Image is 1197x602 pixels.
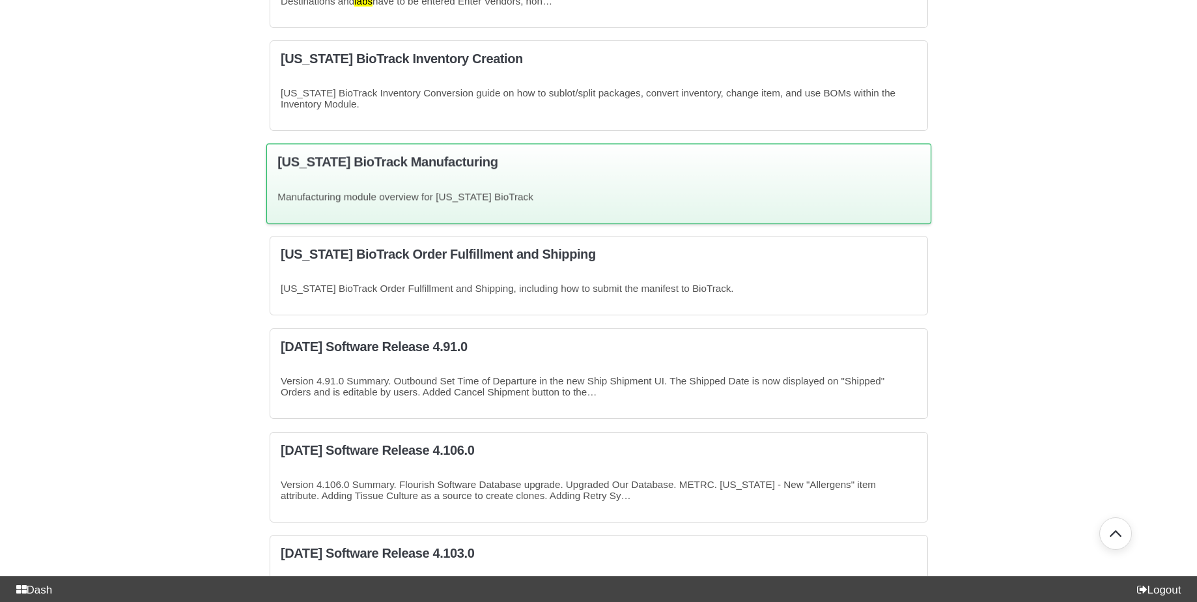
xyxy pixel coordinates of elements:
h3: [DATE] Software Release 4.91.0 [281,339,917,354]
a: 2023.07.25 Software Release 4.91.0 article card [270,328,928,419]
p: Version 4.106.0 Summary. Flourish Software Database upgrade. Upgraded Our Database. METRC. [US_ST... [281,479,917,501]
a: Dash [10,584,52,596]
p: Manufacturing module overview for [US_STATE] BioTrack [277,191,920,202]
a: Florida BioTrack Manufacturing article card [270,144,928,223]
h3: [US_STATE] BioTrack Order Fulfillment and Shipping [281,247,917,262]
h3: [US_STATE] BioTrack Inventory Creation [281,51,917,66]
a: Florida BioTrack Order Fulfillment and Shipping article card [270,236,928,315]
h3: [DATE] Software Release 4.106.0 [281,443,917,458]
p: [US_STATE] BioTrack Order Fulfillment and Shipping, including how to submit the manifest to BioTr... [281,283,917,294]
a: 2024.05.30 Software Release 4.106.0 article card [270,432,928,523]
button: Go back to top of document [1099,517,1132,550]
p: Version 4.91.0 Summary. Outbound Set Time of Departure in the new Ship Shipment UI. The Shipped D... [281,376,917,398]
a: Florida BioTrack Inventory Creation article card [270,40,928,131]
p: [US_STATE] BioTrack Inventory Conversion guide on how to sublot/split packages, convert inventory... [281,88,917,110]
h3: [DATE] Software Release 4.103.0 [281,546,917,561]
h3: [US_STATE] BioTrack Manufacturing [277,154,920,169]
